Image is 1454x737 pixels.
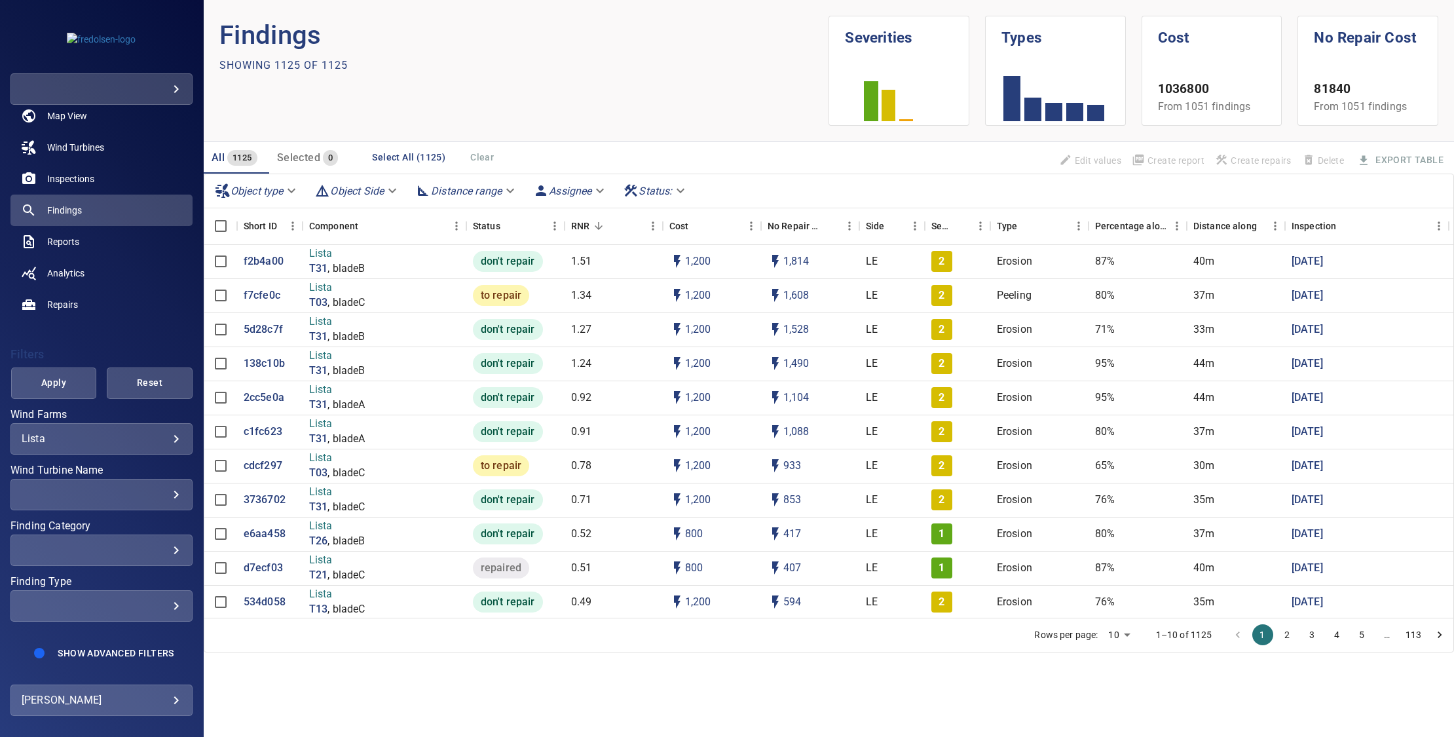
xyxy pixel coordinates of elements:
span: Inspections [47,172,94,185]
h1: No Repair Cost [1314,16,1422,49]
div: Lista [22,432,181,445]
p: Peeling [997,288,1032,303]
p: , bladeC [327,466,365,481]
span: Findings that are included in repair orders will not be updated [1054,149,1127,172]
p: Erosion [997,527,1032,542]
p: 1 [939,527,944,542]
p: Erosion [997,390,1032,406]
svg: Auto cost [669,322,685,337]
p: 1,200 [685,459,711,474]
svg: Auto cost [669,526,685,542]
a: T03 [309,295,327,311]
p: Lista [309,553,365,568]
p: Erosion [997,493,1032,508]
span: don't repair [473,356,543,371]
button: Menu [971,216,990,236]
div: Inspection [1292,208,1337,244]
h1: Types [1001,16,1109,49]
p: 2 [939,459,944,474]
a: f2b4a00 [244,254,284,269]
h1: Cost [1158,16,1266,49]
p: 95% [1095,390,1115,406]
button: Go to page 4 [1327,624,1348,645]
p: Findings [219,16,829,55]
p: c1fc623 [244,425,282,440]
button: Sort [358,217,377,235]
p: Lista [309,246,365,261]
div: The base labour and equipment costs to repair the finding. Does not include the loss of productio... [669,208,689,244]
p: 1,088 [783,425,810,440]
svg: Auto cost [669,458,685,474]
button: Menu [447,216,466,236]
button: page 1 [1252,624,1273,645]
p: LE [866,254,878,269]
p: 2 [939,425,944,440]
span: All [212,151,225,164]
p: Erosion [997,459,1032,474]
a: f7cfe0c [244,288,280,303]
div: Component [303,208,466,244]
p: 87% [1095,254,1115,269]
p: 2 [939,288,944,303]
div: 10 [1103,626,1134,645]
svg: Auto cost [669,594,685,610]
a: [DATE] [1292,561,1323,576]
div: Short ID [237,208,303,244]
a: 3736702 [244,493,286,508]
em: Distance range [431,185,502,197]
button: Menu [643,216,663,236]
a: 2cc5e0a [244,390,284,406]
h1: Severities [845,16,953,49]
div: [PERSON_NAME] [22,690,181,711]
p: 80% [1095,425,1115,440]
div: Object type [210,180,305,202]
p: , bladeC [327,568,365,583]
span: to repair [473,459,529,474]
p: , bladeC [327,295,365,311]
span: Reports [47,235,79,248]
p: , bladeA [327,432,365,447]
a: e6aa458 [244,527,286,542]
div: Severity [931,208,952,244]
p: LE [866,322,878,337]
span: 0 [323,151,338,166]
div: Severity [925,208,990,244]
a: 138c10b [244,356,285,371]
p: 2 [939,322,944,337]
svg: Auto impact [768,526,783,542]
p: [DATE] [1292,288,1323,303]
a: inspections noActive [10,163,193,195]
button: Apply [11,368,97,399]
p: 1,200 [685,493,711,508]
div: Repair Now Ratio: The ratio of the additional incurred cost of repair in 1 year and the cost of r... [571,208,589,244]
a: T13 [309,602,327,617]
p: 95% [1095,356,1115,371]
a: 5d28c7f [244,322,283,337]
a: [DATE] [1292,527,1323,542]
p: , bladeB [327,534,365,549]
div: Finding Category [10,535,193,566]
p: 534d058 [244,595,286,610]
button: Sort [589,217,608,235]
span: don't repair [473,254,543,269]
p: 44m [1193,356,1214,371]
span: 1125 [227,151,257,166]
p: 2 [939,356,944,371]
span: don't repair [473,322,543,337]
p: cdcf297 [244,459,282,474]
p: 81840 [1314,80,1422,99]
p: 0.71 [571,493,592,508]
p: Lista [309,485,365,500]
div: Status [473,208,500,244]
a: T31 [309,432,327,447]
button: Reset [107,368,193,399]
svg: Auto impact [768,424,783,440]
label: Finding Type [10,576,193,587]
h4: Filters [10,348,193,361]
